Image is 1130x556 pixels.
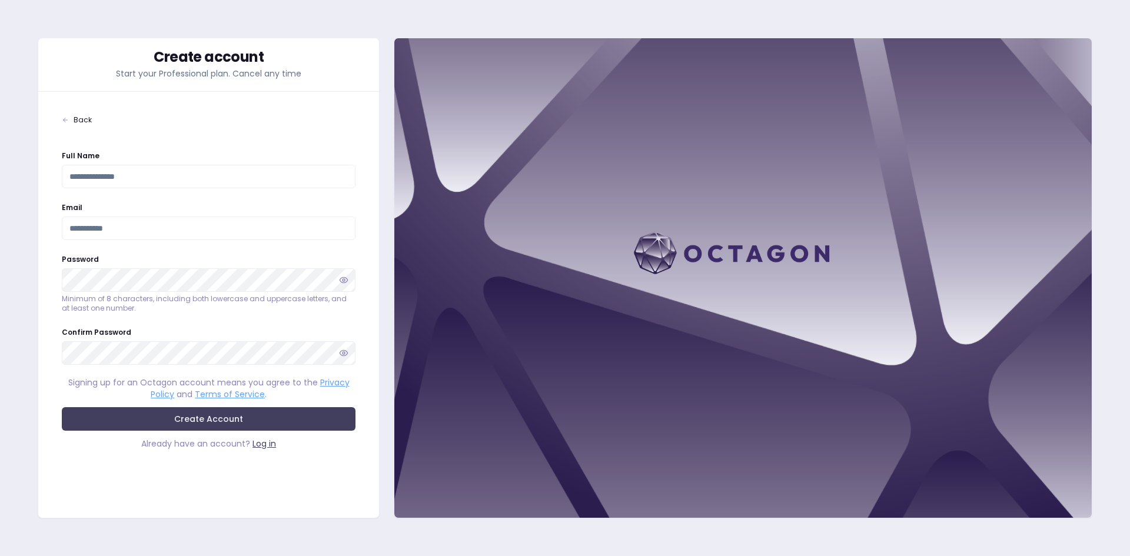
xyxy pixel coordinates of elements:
[62,202,82,212] label: Email
[151,377,350,400] a: Privacy Policy
[252,438,276,450] a: Log in
[62,254,99,264] label: Password
[195,388,265,400] a: Terms of Service
[74,115,92,125] span: Back
[62,115,355,125] a: Back
[62,68,355,79] p: Start your Professional plan. Cancel any time
[62,151,99,161] label: Full Name
[62,407,355,431] button: Create Account
[62,294,355,313] p: Minimum of 8 characters, including both lowercase and uppercase letters, and at least one number.
[62,438,355,450] div: Already have an account?
[62,50,355,64] div: Create account
[62,377,355,400] div: Signing up for an Octagon account means you agree to the and .
[62,327,131,337] label: Confirm Password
